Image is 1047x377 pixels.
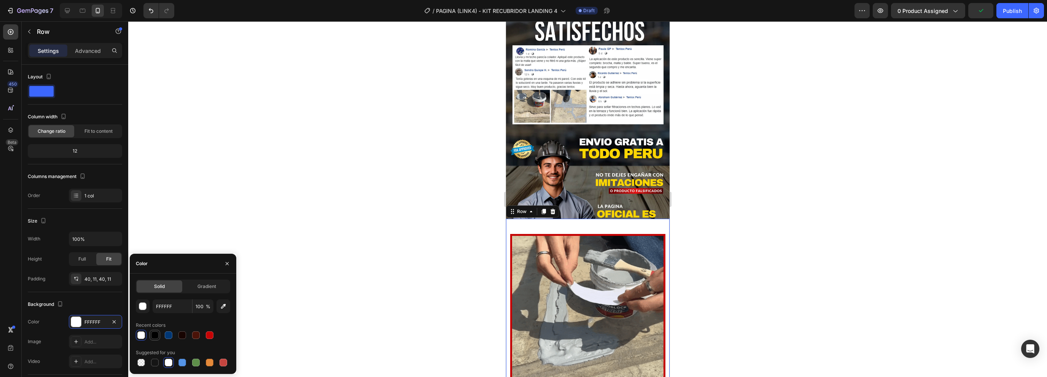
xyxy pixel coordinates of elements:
div: Recent colors [136,322,165,329]
div: 1 col [84,192,120,199]
span: 0 product assigned [897,7,948,15]
div: Color [136,260,148,267]
div: Image [28,338,41,345]
p: Advanced [75,47,101,55]
button: 7 [3,3,57,18]
div: Order [28,192,40,199]
div: Add... [84,358,120,365]
span: Full [78,256,86,262]
div: Add... [84,339,120,345]
div: Background [28,299,65,310]
input: Eg: FFFFFF [153,299,192,313]
img: GIF_RECUBRIDOR.gif [6,215,158,366]
span: Gradient [197,283,216,290]
div: Column width [28,112,68,122]
div: Height [28,256,42,262]
div: Beta [6,139,18,145]
span: Solid [154,283,165,290]
span: Draft [583,7,595,14]
div: Publish [1003,7,1022,15]
span: Fit [106,256,111,262]
div: Size [28,216,48,226]
div: Suggested for you [136,349,175,356]
button: 0 product assigned [891,3,965,18]
p: 7 [50,6,53,15]
p: Settings [38,47,59,55]
span: Change ratio [38,128,65,135]
span: / [433,7,434,15]
div: Padding [28,275,45,282]
div: 40, 11, 40, 11 [84,276,120,283]
div: Color [28,318,40,325]
div: Row [10,187,22,194]
iframe: Design area [506,21,670,377]
div: Open Intercom Messenger [1021,340,1039,358]
span: Fit to content [84,128,113,135]
span: PAGINA (LINK4) - KIT RECUBRIDOR LANDING 4 [436,7,557,15]
div: Undo/Redo [143,3,174,18]
input: Auto [69,232,122,246]
div: Columns management [28,172,87,182]
div: Video [28,358,40,365]
button: Publish [996,3,1028,18]
div: FFFFFF [84,319,107,326]
p: Row [37,27,102,36]
div: 12 [29,146,121,156]
span: % [206,303,210,310]
div: Width [28,235,40,242]
div: Layout [28,72,53,82]
div: 450 [7,81,18,87]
